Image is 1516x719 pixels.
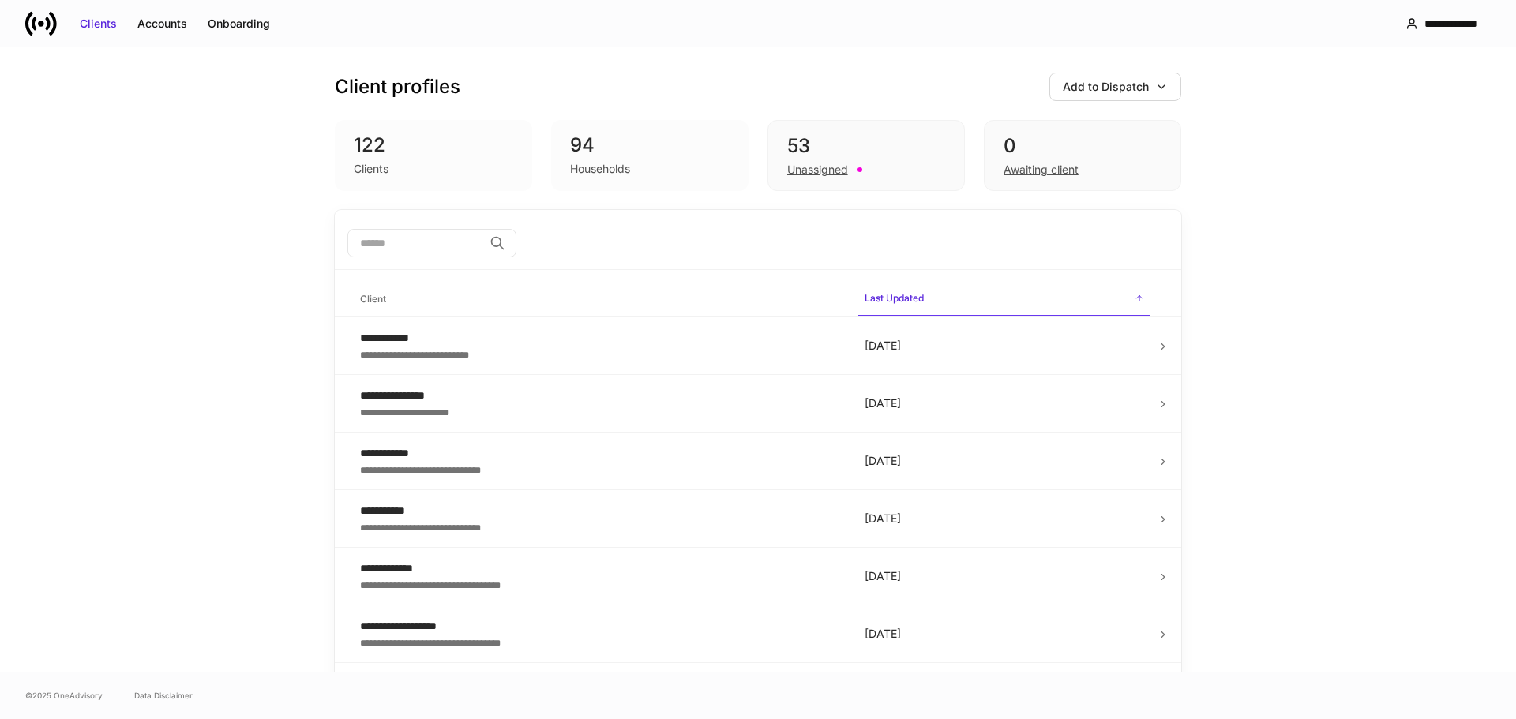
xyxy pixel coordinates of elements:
p: [DATE] [865,626,1144,642]
p: [DATE] [865,395,1144,411]
button: Clients [69,11,127,36]
div: Onboarding [208,16,270,32]
div: Households [570,161,630,177]
span: Client [354,283,846,316]
span: Last Updated [858,283,1150,316]
div: 122 [354,133,513,158]
span: © 2025 OneAdvisory [25,689,103,702]
h6: Last Updated [865,290,924,305]
button: Accounts [127,11,197,36]
div: 94 [570,133,730,158]
p: [DATE] [865,453,1144,469]
div: Clients [80,16,117,32]
p: [DATE] [865,568,1144,584]
h6: Client [360,291,386,306]
button: Onboarding [197,11,280,36]
div: Unassigned [787,162,848,178]
div: Accounts [137,16,187,32]
p: [DATE] [865,511,1144,526]
div: Awaiting client [1004,162,1079,178]
p: [DATE] [865,338,1144,354]
h3: Client profiles [335,74,460,99]
button: Add to Dispatch [1049,73,1181,101]
div: Add to Dispatch [1063,79,1149,95]
div: Clients [354,161,388,177]
div: 0Awaiting client [984,120,1181,191]
a: Data Disclaimer [134,689,193,702]
div: 53Unassigned [767,120,965,191]
div: 0 [1004,133,1161,159]
div: 53 [787,133,945,159]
